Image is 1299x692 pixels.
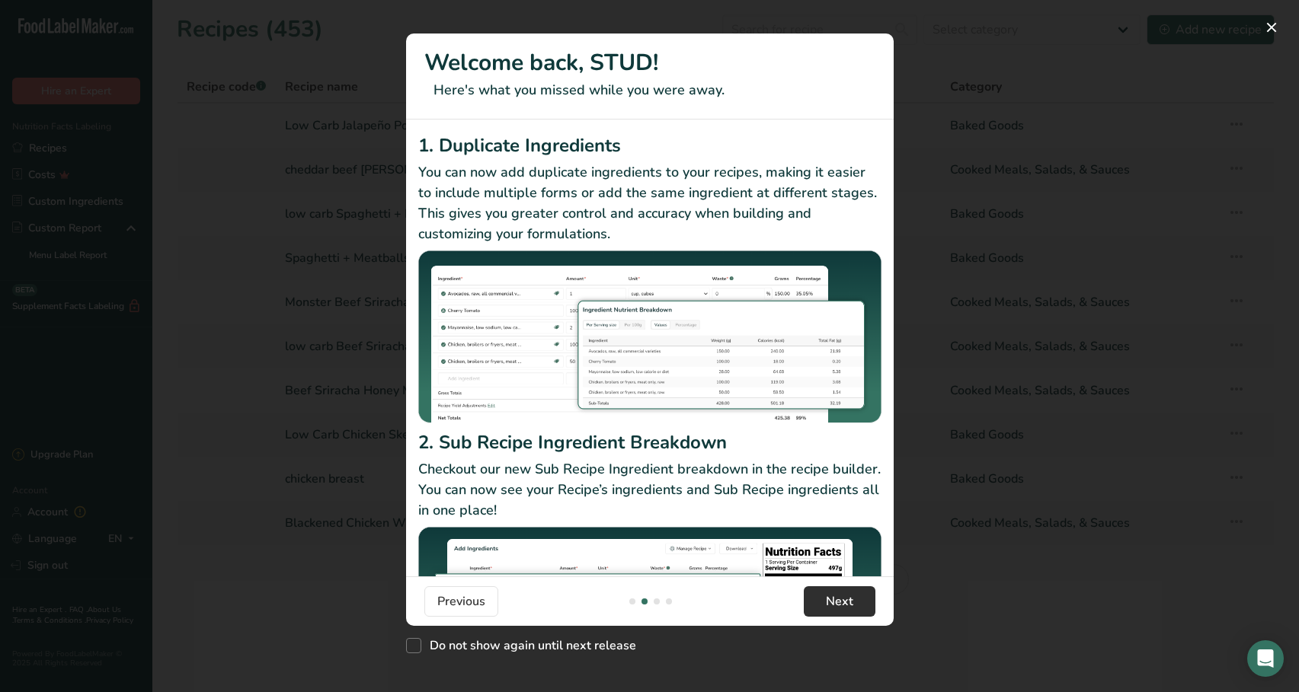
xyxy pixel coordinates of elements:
button: Next [804,586,875,617]
div: Open Intercom Messenger [1247,640,1284,677]
h1: Welcome back, STUD! [424,46,875,80]
p: Checkout our new Sub Recipe Ingredient breakdown in the recipe builder. You can now see your Reci... [418,459,881,521]
h2: 2. Sub Recipe Ingredient Breakdown [418,429,881,456]
img: Duplicate Ingredients [418,250,881,423]
p: You can now add duplicate ingredients to your recipes, making it easier to include multiple forms... [418,162,881,244]
p: Here's what you missed while you were away. [424,80,875,100]
span: Do not show again until next release [421,638,636,653]
span: Previous [437,592,485,611]
button: Previous [424,586,498,617]
h2: 1. Duplicate Ingredients [418,132,881,159]
span: Next [826,592,853,611]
